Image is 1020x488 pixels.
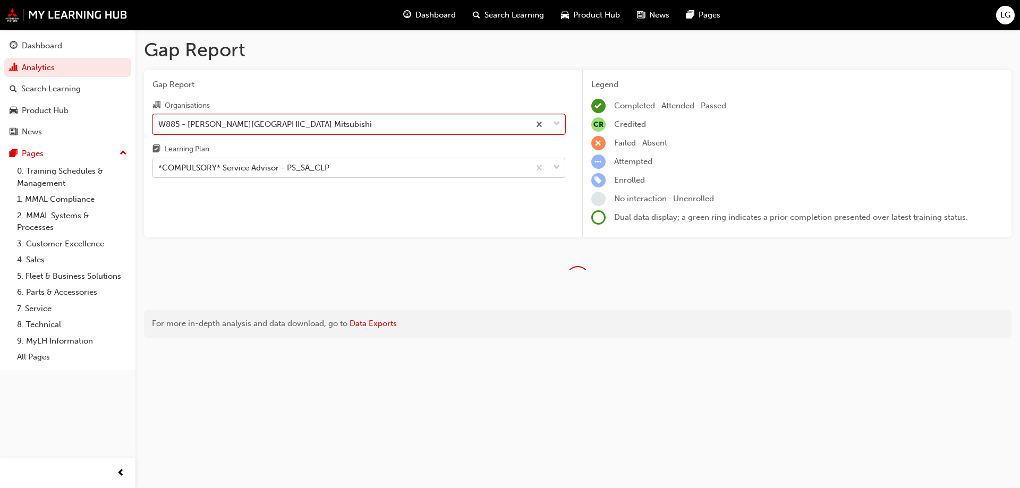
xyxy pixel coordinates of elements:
[13,208,131,236] a: 2. MMAL Systems & Processes
[415,9,456,21] span: Dashboard
[614,212,968,222] span: Dual data display; a green ring indicates a prior completion presented over latest training status.
[649,9,669,21] span: News
[165,100,210,111] div: Organisations
[158,162,329,174] div: *COMPULSORY* Service Advisor - PS_SA_CLP
[591,155,606,169] span: learningRecordVerb_ATTEMPT-icon
[614,194,714,203] span: No interaction · Unenrolled
[22,148,44,160] div: Pages
[21,83,81,95] div: Search Learning
[10,127,18,137] span: news-icon
[10,106,18,116] span: car-icon
[152,101,160,110] span: organisation-icon
[4,144,131,164] button: Pages
[614,157,652,166] span: Attempted
[165,144,209,155] div: Learning Plan
[13,284,131,301] a: 6. Parts & Accessories
[152,145,160,155] span: learningplan-icon
[553,161,560,175] span: down-icon
[637,8,645,22] span: news-icon
[10,149,18,159] span: pages-icon
[699,9,720,21] span: Pages
[686,8,694,22] span: pages-icon
[395,4,464,26] a: guage-iconDashboard
[13,268,131,285] a: 5. Fleet & Business Solutions
[10,84,17,94] span: search-icon
[22,126,42,138] div: News
[591,173,606,187] span: learningRecordVerb_ENROLL-icon
[591,99,606,113] span: learningRecordVerb_COMPLETE-icon
[591,136,606,150] span: learningRecordVerb_FAIL-icon
[22,40,62,52] div: Dashboard
[5,8,127,22] img: mmal
[13,163,131,191] a: 0. Training Schedules & Management
[13,349,131,365] a: All Pages
[10,41,18,51] span: guage-icon
[350,319,397,328] a: Data Exports
[13,191,131,208] a: 1. MMAL Compliance
[152,318,1004,330] div: For more in-depth analysis and data download, go to
[22,105,69,117] div: Product Hub
[996,6,1015,24] button: LG
[4,34,131,144] button: DashboardAnalyticsSearch LearningProduct HubNews
[464,4,552,26] a: search-iconSearch Learning
[120,147,127,160] span: up-icon
[10,63,18,73] span: chart-icon
[553,117,560,131] span: down-icon
[13,236,131,252] a: 3. Customer Excellence
[591,79,1004,91] div: Legend
[591,192,606,206] span: learningRecordVerb_NONE-icon
[573,9,620,21] span: Product Hub
[4,79,131,99] a: Search Learning
[614,138,667,148] span: Failed · Absent
[614,101,726,110] span: Completed · Attended · Passed
[13,316,131,333] a: 8. Technical
[4,122,131,142] a: News
[628,4,678,26] a: news-iconNews
[13,333,131,349] a: 9. MyLH Information
[403,8,411,22] span: guage-icon
[1000,9,1010,21] span: LG
[4,36,131,56] a: Dashboard
[552,4,628,26] a: car-iconProduct Hub
[591,117,606,132] span: null-icon
[614,175,645,185] span: Enrolled
[614,119,646,129] span: Credited
[13,301,131,317] a: 7. Service
[144,38,1011,62] h1: Gap Report
[561,8,569,22] span: car-icon
[4,58,131,78] a: Analytics
[678,4,729,26] a: pages-iconPages
[117,467,125,480] span: prev-icon
[484,9,544,21] span: Search Learning
[158,118,372,130] div: W885 - [PERSON_NAME][GEOGRAPHIC_DATA] Mitsubishi
[13,252,131,268] a: 4. Sales
[4,101,131,121] a: Product Hub
[473,8,480,22] span: search-icon
[152,79,565,91] span: Gap Report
